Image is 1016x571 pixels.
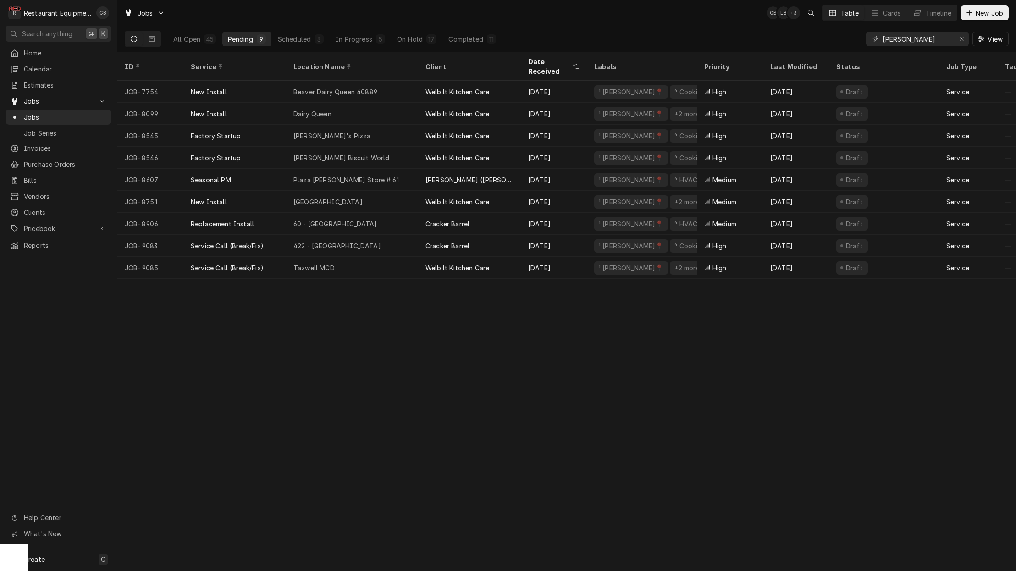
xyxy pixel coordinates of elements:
button: Search anything⌘K [6,26,111,42]
span: Purchase Orders [24,159,107,169]
div: ¹ [PERSON_NAME]📍 [598,153,664,163]
span: Reports [24,241,107,250]
div: Factory Startup [191,131,241,141]
div: 60 - [GEOGRAPHIC_DATA] [293,219,377,229]
div: Service [946,153,969,163]
div: [DATE] [521,235,587,257]
div: New Install [191,109,227,119]
div: ⁴ Cooking 🔥 [674,241,716,251]
div: JOB-8751 [117,191,183,213]
div: Date Received [528,57,570,76]
a: Bills [6,173,111,188]
span: What's New [24,529,106,538]
div: ¹ [PERSON_NAME]📍 [598,197,664,207]
div: Service [946,175,969,185]
div: All Open [173,34,200,44]
div: Service Call (Break/Fix) [191,241,264,251]
span: Clients [24,208,107,217]
div: New Install [191,87,227,97]
div: JOB-8906 [117,213,183,235]
span: Estimates [24,80,107,90]
div: Labels [594,62,690,71]
a: Clients [6,205,111,220]
a: Vendors [6,189,111,204]
span: High [712,153,727,163]
div: ¹ [PERSON_NAME]📍 [598,219,664,229]
div: Cracker Barrel [425,219,469,229]
div: ¹ [PERSON_NAME]📍 [598,87,664,97]
div: Cards [883,8,901,18]
div: ID [125,62,174,71]
div: Last Modified [770,62,820,71]
div: Draft [845,131,864,141]
a: Invoices [6,141,111,156]
div: Seasonal PM [191,175,231,185]
span: Jobs [138,8,153,18]
div: [DATE] [763,103,829,125]
div: Draft [845,175,864,185]
div: ¹ [PERSON_NAME]📍 [598,131,664,141]
div: R [8,6,21,19]
span: Home [24,48,107,58]
div: ⁴ HVAC 🌡️ [674,175,708,185]
div: JOB-7754 [117,81,183,103]
div: Service [946,87,969,97]
div: Service [191,62,277,71]
div: ¹ [PERSON_NAME]📍 [598,175,664,185]
span: Pricebook [24,224,93,233]
div: On Hold [397,34,423,44]
div: Tazwell MCD [293,263,335,273]
div: [DATE] [521,169,587,191]
div: [DATE] [763,81,829,103]
a: Estimates [6,77,111,93]
div: Table [841,8,859,18]
a: Calendar [6,61,111,77]
div: 3 [316,34,322,44]
span: Vendors [24,192,107,201]
span: Bills [24,176,107,185]
div: ⁴ Cooking 🔥 [674,153,716,163]
span: High [712,87,727,97]
div: [DATE] [763,191,829,213]
div: Draft [845,197,864,207]
div: Service [946,109,969,119]
div: [DATE] [763,257,829,279]
div: Completed [448,34,483,44]
button: Open search [804,5,818,20]
div: 45 [206,34,214,44]
span: C [101,555,105,564]
a: Go to What's New [6,526,111,541]
div: Service [946,241,969,251]
div: JOB-8545 [117,125,183,147]
div: [DATE] [521,81,587,103]
span: High [712,263,727,273]
div: Welbilt Kitchen Care [425,153,489,163]
div: Restaurant Equipment Diagnostics's Avatar [8,6,21,19]
span: Jobs [24,96,93,106]
div: JOB-9083 [117,235,183,257]
div: 9 [259,34,264,44]
div: 422 - [GEOGRAPHIC_DATA] [293,241,381,251]
div: Cracker Barrel [425,241,469,251]
div: [DATE] [521,103,587,125]
span: Jobs [24,112,107,122]
input: Keyword search [883,32,951,46]
div: Draft [845,153,864,163]
div: In Progress [336,34,372,44]
span: Medium [712,219,736,229]
span: New Job [974,8,1005,18]
div: [DATE] [763,213,829,235]
div: [PERSON_NAME] Biscuit World [293,153,389,163]
a: Home [6,45,111,60]
div: [DATE] [521,147,587,169]
span: Search anything [22,29,72,38]
div: [DATE] [521,125,587,147]
div: Status [836,62,930,71]
div: [DATE] [763,235,829,257]
div: +2 more [674,109,701,119]
div: ⁴ Cooking 🔥 [674,131,716,141]
div: Location Name [293,62,409,71]
div: Gary Beaver's Avatar [767,6,779,19]
div: Timeline [926,8,951,18]
div: Service [946,219,969,229]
